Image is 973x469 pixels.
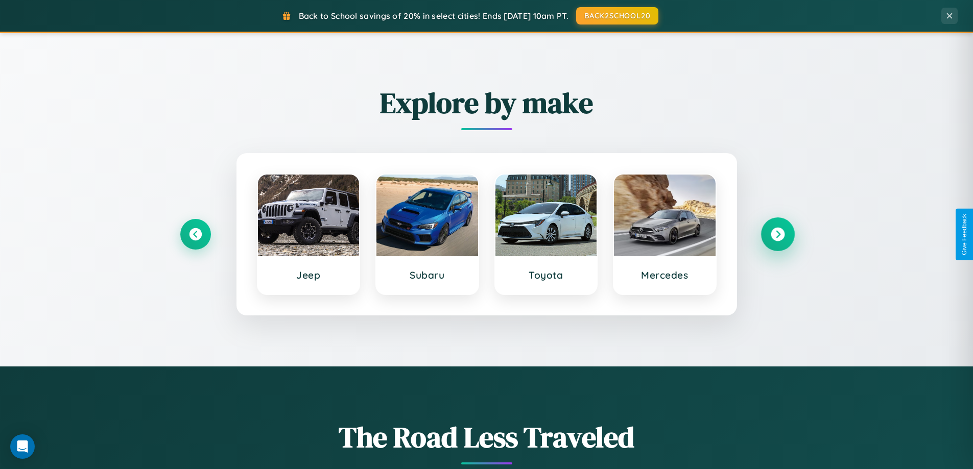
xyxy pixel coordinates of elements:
[180,83,793,122] h2: Explore by make
[10,434,35,459] div: Open Intercom Messenger
[576,7,658,24] button: BACK2SCHOOL20
[299,11,568,21] span: Back to School savings of 20% in select cities! Ends [DATE] 10am PT.
[961,214,968,255] div: Give Feedback
[268,269,349,281] h3: Jeep
[624,269,705,281] h3: Mercedes
[180,417,793,457] h1: The Road Less Traveled
[506,269,587,281] h3: Toyota
[387,269,468,281] h3: Subaru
